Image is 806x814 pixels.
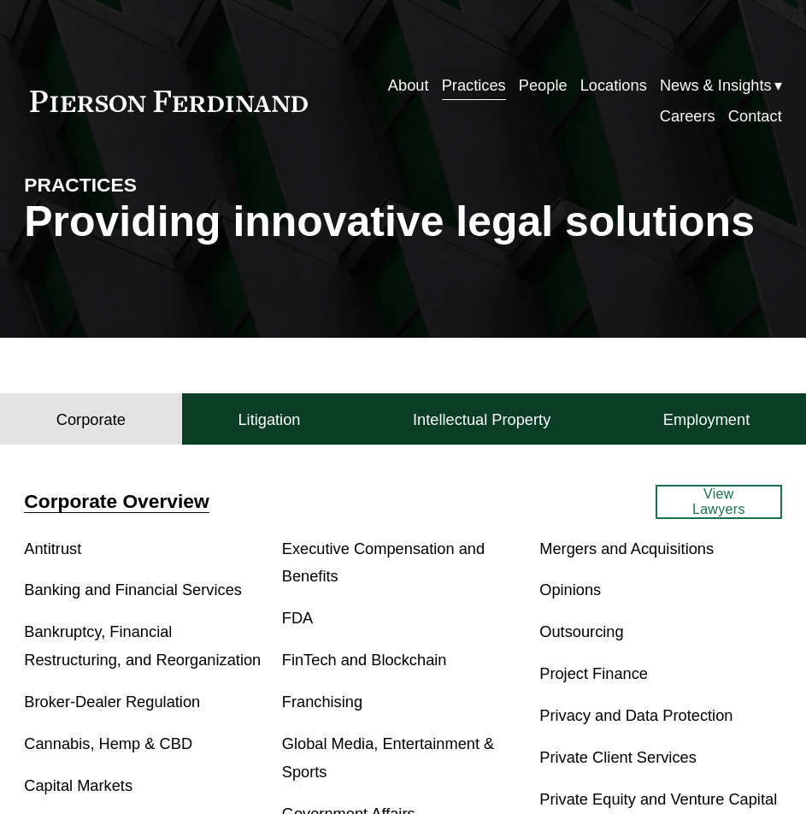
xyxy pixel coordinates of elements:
h4: Intellectual Property [413,410,550,429]
a: Corporate Overview [24,490,209,512]
a: Private Equity and Venture Capital [539,790,777,808]
a: Bankruptcy, Financial Restructuring, and Reorganization [24,622,261,669]
a: Cannabis, Hemp & CBD [24,734,192,752]
a: Franchising [282,693,362,711]
a: folder dropdown [660,70,782,102]
a: FinTech and Blockchain [282,651,447,669]
a: FDA [282,609,314,627]
a: Outsourcing [539,622,623,640]
h1: Providing innovative legal solutions [24,198,781,246]
a: People [519,70,568,102]
a: Project Finance [539,664,648,682]
h4: Litigation [238,410,300,429]
a: Mergers and Acquisitions [539,540,714,557]
span: News & Insights [660,72,772,100]
a: Broker-Dealer Regulation [24,693,200,711]
a: View Lawyers [656,485,782,519]
a: Locations [580,70,647,102]
h4: PRACTICES [24,173,214,198]
a: Practices [442,70,506,102]
a: Global Media, Entertainment & Sports [282,734,495,781]
a: Careers [660,102,715,133]
a: Capital Markets [24,776,132,794]
h4: Corporate [56,410,126,429]
a: Privacy and Data Protection [539,706,732,724]
a: Opinions [539,581,601,599]
a: Executive Compensation and Benefits [282,540,485,586]
a: Banking and Financial Services [24,581,242,599]
a: Contact [728,102,782,133]
a: Private Client Services [539,748,697,766]
a: About [388,70,429,102]
h4: Employment [663,410,750,429]
a: Antitrust [24,540,81,557]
